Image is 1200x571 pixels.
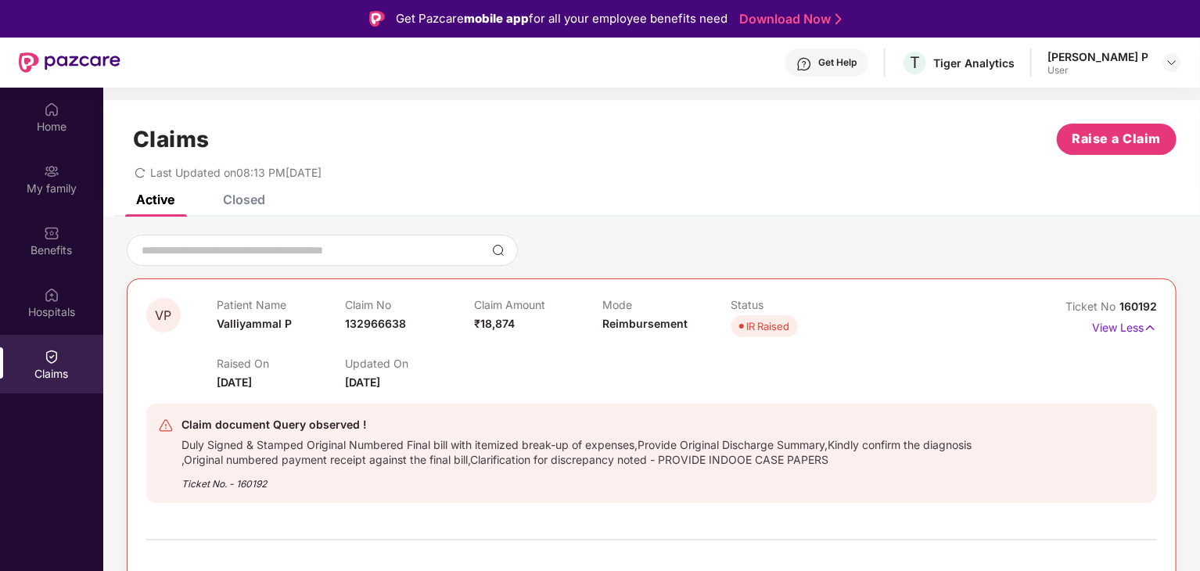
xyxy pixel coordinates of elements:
p: Updated On [345,357,473,370]
p: Claim Amount [474,298,602,311]
span: Last Updated on 08:13 PM[DATE] [150,166,322,179]
img: svg+xml;base64,PHN2ZyBpZD0iU2VhcmNoLTMyeDMyIiB4bWxucz0iaHR0cDovL3d3dy53My5vcmcvMjAwMC9zdmciIHdpZH... [492,244,505,257]
span: 132966638 [345,317,406,330]
img: Logo [369,11,385,27]
p: Patient Name [217,298,345,311]
span: Ticket No [1065,300,1119,313]
img: svg+xml;base64,PHN2ZyBpZD0iQmVuZWZpdHMiIHhtbG5zPSJodHRwOi8vd3d3LnczLm9yZy8yMDAwL3N2ZyIgd2lkdGg9Ij... [44,225,59,241]
img: Stroke [835,11,842,27]
div: Get Pazcare for all your employee benefits need [396,9,728,28]
span: redo [135,166,146,179]
img: svg+xml;base64,PHN2ZyBpZD0iSG9zcGl0YWxzIiB4bWxucz0iaHR0cDovL3d3dy53My5vcmcvMjAwMC9zdmciIHdpZHRoPS... [44,287,59,303]
div: Tiger Analytics [933,56,1015,70]
img: svg+xml;base64,PHN2ZyBpZD0iRHJvcGRvd24tMzJ4MzIiIHhtbG5zPSJodHRwOi8vd3d3LnczLm9yZy8yMDAwL3N2ZyIgd2... [1166,56,1178,69]
img: svg+xml;base64,PHN2ZyBpZD0iSGVscC0zMngzMiIgeG1sbnM9Imh0dHA6Ly93d3cudzMub3JnLzIwMDAvc3ZnIiB3aWR0aD... [796,56,812,72]
p: Mode [602,298,731,311]
p: Claim No [345,298,473,311]
span: Raise a Claim [1072,129,1162,149]
div: Closed [223,192,265,207]
span: Reimbursement [602,317,688,330]
p: Raised On [217,357,345,370]
p: View Less [1092,315,1157,336]
div: Active [136,192,174,207]
button: Raise a Claim [1057,124,1177,155]
div: [PERSON_NAME] P [1047,49,1148,64]
span: [DATE] [345,375,380,389]
img: New Pazcare Logo [19,52,120,73]
span: VP [156,309,172,322]
div: Claim document Query observed ! [181,415,981,434]
img: svg+xml;base64,PHN2ZyB4bWxucz0iaHR0cDovL3d3dy53My5vcmcvMjAwMC9zdmciIHdpZHRoPSIyNCIgaGVpZ2h0PSIyNC... [158,418,174,433]
h1: Claims [133,126,210,153]
div: Get Help [818,56,857,69]
strong: mobile app [464,11,529,26]
img: svg+xml;base64,PHN2ZyBpZD0iQ2xhaW0iIHhtbG5zPSJodHRwOi8vd3d3LnczLm9yZy8yMDAwL3N2ZyIgd2lkdGg9IjIwIi... [44,349,59,365]
img: svg+xml;base64,PHN2ZyB4bWxucz0iaHR0cDovL3d3dy53My5vcmcvMjAwMC9zdmciIHdpZHRoPSIxNyIgaGVpZ2h0PSIxNy... [1144,319,1157,336]
div: User [1047,64,1148,77]
img: svg+xml;base64,PHN2ZyB3aWR0aD0iMjAiIGhlaWdodD0iMjAiIHZpZXdCb3g9IjAgMCAyMCAyMCIgZmlsbD0ibm9uZSIgeG... [44,163,59,179]
span: [DATE] [217,375,252,389]
div: Duly Signed & Stamped Original Numbered Final bill with itemized break-up of expenses,Provide Ori... [181,434,981,467]
span: Valliyammal P [217,317,292,330]
div: IR Raised [747,318,790,334]
span: ₹18,874 [474,317,515,330]
p: Status [731,298,860,311]
img: svg+xml;base64,PHN2ZyBpZD0iSG9tZSIgeG1sbnM9Imh0dHA6Ly93d3cudzMub3JnLzIwMDAvc3ZnIiB3aWR0aD0iMjAiIG... [44,102,59,117]
span: T [910,53,920,72]
div: Ticket No. - 160192 [181,467,981,491]
a: Download Now [739,11,837,27]
span: 160192 [1119,300,1157,313]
